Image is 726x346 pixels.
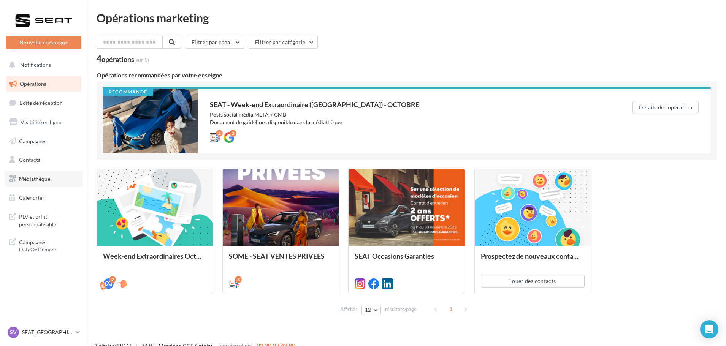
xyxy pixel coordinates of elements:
[5,133,83,149] a: Campagnes
[19,212,78,228] span: PLV et print personnalisable
[19,237,78,253] span: Campagnes DataOnDemand
[185,36,244,49] button: Filtrer par canal
[481,275,585,288] button: Louer des contacts
[216,130,223,137] div: 2
[22,329,73,336] p: SEAT [GEOGRAPHIC_DATA]
[103,89,153,96] div: Recommandé
[19,156,40,163] span: Contacts
[19,100,63,106] span: Boîte de réception
[229,252,333,267] div: SOME - SEAT VENTES PRIVEES
[210,101,602,108] div: SEAT - Week-end Extraordinaire ([GEOGRAPHIC_DATA]) - OCTOBRE
[103,252,207,267] div: Week-end Extraordinaires Octobre 2025
[6,36,81,49] button: Nouvelle campagne
[20,81,46,87] span: Opérations
[365,307,371,313] span: 12
[10,329,17,336] span: SV
[5,57,80,73] button: Notifications
[210,111,602,126] div: Posts social média META + GMB Document de guidelines disponible dans la médiathèque
[5,152,83,168] a: Contacts
[6,325,81,340] a: SV SEAT [GEOGRAPHIC_DATA]
[249,36,318,49] button: Filtrer par catégorie
[20,62,51,68] span: Notifications
[481,252,585,267] div: Prospectez de nouveaux contacts
[97,55,149,63] div: 4
[19,137,46,144] span: Campagnes
[109,276,116,283] div: 2
[361,305,381,315] button: 12
[445,303,457,315] span: 1
[355,252,458,267] div: SEAT Occasions Garanties
[5,76,83,92] a: Opérations
[230,130,236,137] div: 2
[632,101,699,114] button: Détails de l'opération
[97,12,717,24] div: Opérations marketing
[101,56,149,63] div: opérations
[5,95,83,111] a: Boîte de réception
[19,175,50,182] span: Médiathèque
[21,119,61,125] span: Visibilité en ligne
[340,306,357,313] span: Afficher
[97,72,717,78] div: Opérations recommandées par votre enseigne
[5,234,83,256] a: Campagnes DataOnDemand
[5,114,83,130] a: Visibilité en ligne
[5,209,83,231] a: PLV et print personnalisable
[5,190,83,206] a: Calendrier
[19,194,44,201] span: Calendrier
[385,306,417,313] span: résultats/page
[235,276,242,283] div: 3
[700,320,718,338] div: Open Intercom Messenger
[5,171,83,187] a: Médiathèque
[134,57,149,63] span: (sur 5)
